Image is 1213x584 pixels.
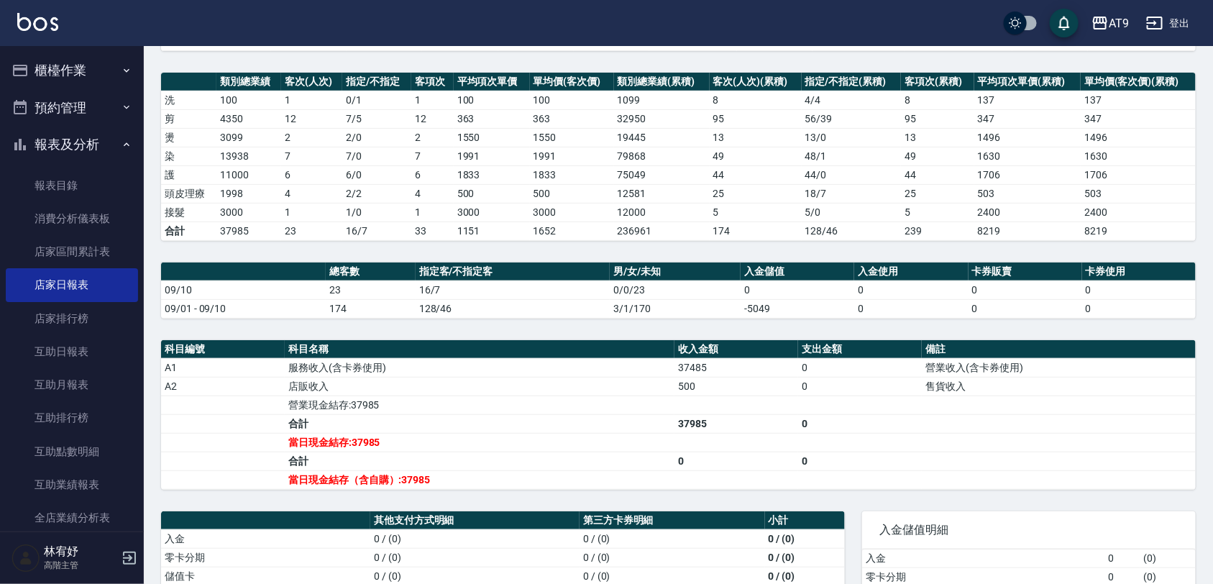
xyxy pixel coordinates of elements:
button: 報表及分析 [6,126,138,163]
td: 1833 [530,165,614,184]
td: 44 / 0 [802,165,901,184]
th: 單均價(客次價) [530,73,614,91]
td: 95 [710,109,802,128]
table: a dense table [161,263,1196,319]
td: 0 [798,377,922,396]
td: 7 / 5 [342,109,411,128]
th: 男/女/未知 [610,263,741,281]
th: 第三方卡券明細 [580,511,765,530]
td: 13 [710,128,802,147]
td: 1 / 0 [342,203,411,222]
td: 3000 [216,203,281,222]
td: 0 / (0) [580,548,765,567]
td: 1 [281,91,343,109]
button: 預約管理 [6,89,138,127]
td: 500 [674,377,798,396]
td: 頭皮理療 [161,184,216,203]
td: 2400 [1081,203,1196,222]
td: 0 [798,358,922,377]
td: 16/7 [416,280,610,299]
a: 店家日報表 [6,268,138,301]
td: 8 [901,91,974,109]
td: 2 [411,128,454,147]
td: 6 / 0 [342,165,411,184]
td: 49 [710,147,802,165]
a: 互助業績報表 [6,468,138,501]
a: 報表目錄 [6,169,138,202]
td: ( 0 ) [1140,549,1196,568]
td: 347 [974,109,1081,128]
td: 95 [901,109,974,128]
td: 1630 [1081,147,1196,165]
th: 卡券使用 [1082,263,1196,281]
td: 1 [411,203,454,222]
td: 500 [454,184,530,203]
td: 1706 [1081,165,1196,184]
td: 174 [326,299,416,318]
td: 1496 [974,128,1081,147]
td: 4 [281,184,343,203]
td: 當日現金結存（含自購）:37985 [285,470,674,489]
td: 營業收入(含卡券使用) [922,358,1196,377]
td: 13 / 0 [802,128,901,147]
td: 236961 [614,222,710,240]
td: 13938 [216,147,281,165]
td: 137 [974,91,1081,109]
td: 0 / 1 [342,91,411,109]
td: 0 / (0) [370,548,580,567]
td: 2 / 2 [342,184,411,203]
th: 客項次 [411,73,454,91]
td: 4 [411,184,454,203]
td: 1550 [454,128,530,147]
td: 0 [854,280,968,299]
td: A1 [161,358,285,377]
td: 347 [1081,109,1196,128]
a: 店家區間累計表 [6,235,138,268]
td: 13 [901,128,974,147]
td: 25 [901,184,974,203]
td: 0 [798,452,922,470]
th: 入金儲值 [741,263,854,281]
th: 客項次(累積) [901,73,974,91]
td: 56 / 39 [802,109,901,128]
th: 卡券販賣 [969,263,1082,281]
td: 6 [281,165,343,184]
table: a dense table [161,73,1196,241]
a: 互助日報表 [6,335,138,368]
th: 其他支付方式明細 [370,511,580,530]
td: 100 [216,91,281,109]
th: 單均價(客次價)(累積) [1081,73,1196,91]
td: 7 / 0 [342,147,411,165]
td: 1652 [530,222,614,240]
span: 入金儲值明細 [879,523,1178,537]
td: 0 / (0) [765,529,846,548]
th: 入金使用 [854,263,968,281]
th: 指定/不指定 [342,73,411,91]
td: 店販收入 [285,377,674,396]
td: 1833 [454,165,530,184]
a: 全店業績分析表 [6,501,138,534]
th: 總客數 [326,263,416,281]
td: 44 [710,165,802,184]
td: 12 [411,109,454,128]
td: 4350 [216,109,281,128]
td: 100 [454,91,530,109]
td: 合計 [161,222,216,240]
td: 0 [1082,299,1196,318]
td: 1998 [216,184,281,203]
th: 類別總業績(累積) [614,73,710,91]
td: 48 / 1 [802,147,901,165]
td: 363 [454,109,530,128]
td: 12 [281,109,343,128]
td: 5 [710,203,802,222]
td: 0 / (0) [765,548,846,567]
img: Person [12,544,40,572]
td: 128/46 [416,299,610,318]
td: 12000 [614,203,710,222]
h5: 林宥妤 [44,544,117,559]
td: 染 [161,147,216,165]
td: 入金 [161,529,370,548]
td: 33 [411,222,454,240]
th: 科目名稱 [285,340,674,359]
td: 23 [326,280,416,299]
